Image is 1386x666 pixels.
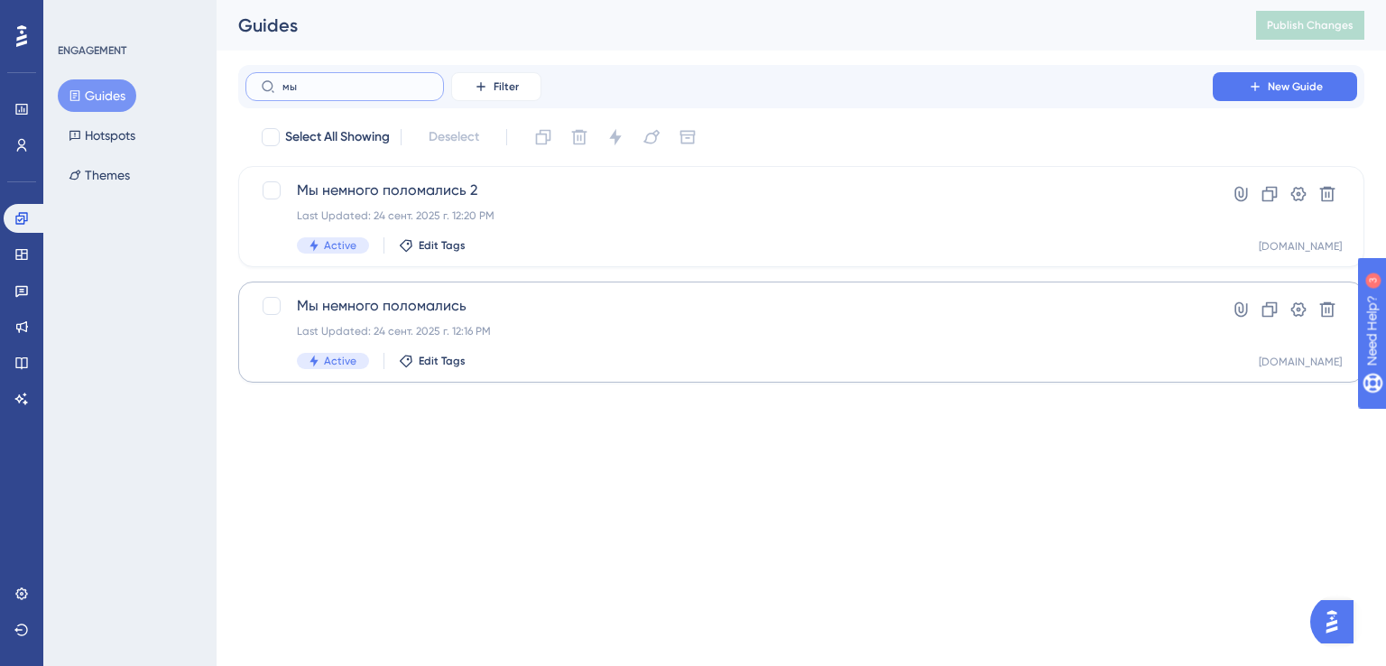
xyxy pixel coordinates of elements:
button: Guides [58,79,136,112]
button: Themes [58,159,141,191]
span: Active [324,354,356,368]
button: Hotspots [58,119,146,152]
div: Last Updated: 24 сент. 2025 г. 12:16 PM [297,324,1161,338]
span: Мы немного поломались 2 [297,180,1161,201]
span: Edit Tags [419,238,466,253]
span: Edit Tags [419,354,466,368]
span: Мы немного поломались [297,295,1161,317]
div: 3 [125,9,131,23]
span: Publish Changes [1267,18,1354,32]
button: Filter [451,72,541,101]
button: Deselect [412,121,495,153]
button: Publish Changes [1256,11,1364,40]
span: Select All Showing [285,126,390,148]
div: ENGAGEMENT [58,43,126,58]
button: Edit Tags [399,238,466,253]
span: New Guide [1268,79,1323,94]
iframe: UserGuiding AI Assistant Launcher [1310,595,1364,649]
span: Filter [494,79,519,94]
div: Last Updated: 24 сент. 2025 г. 12:20 PM [297,208,1161,223]
div: [DOMAIN_NAME] [1259,355,1342,369]
span: Deselect [429,126,479,148]
button: New Guide [1213,72,1357,101]
input: Search [282,80,429,93]
div: Guides [238,13,1211,38]
span: Need Help? [42,5,113,26]
span: Active [324,238,356,253]
div: [DOMAIN_NAME] [1259,239,1342,254]
button: Edit Tags [399,354,466,368]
